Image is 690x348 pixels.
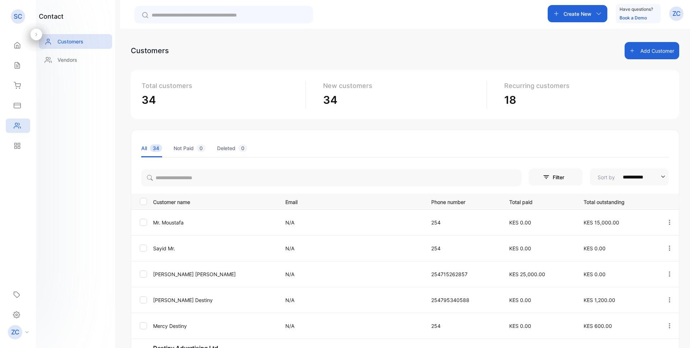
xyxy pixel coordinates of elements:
p: Total outstanding [584,197,651,206]
span: KES 25,000.00 [509,271,545,277]
span: KES 0.00 [509,323,531,329]
span: KES 600.00 [584,323,612,329]
p: 254 [431,322,494,330]
p: SC [14,12,22,21]
p: [PERSON_NAME] Destiny [153,296,276,304]
p: 34 [323,92,481,108]
a: Vendors [39,52,112,67]
button: ZC [669,5,684,22]
p: Phone number [431,197,494,206]
p: Total customers [142,81,300,91]
p: N/A [285,270,416,278]
button: Sort by [590,168,669,186]
li: Not Paid [174,139,206,157]
p: New customers [323,81,481,91]
p: N/A [285,245,416,252]
div: Customers [131,45,169,56]
p: Customer name [153,197,276,206]
span: KES 1,200.00 [584,297,615,303]
span: 0 [197,144,206,152]
span: 34 [150,144,162,152]
li: All [141,139,162,157]
button: Add Customer [625,42,679,59]
p: Have questions? [620,6,653,13]
button: Create New [548,5,607,22]
p: N/A [285,219,416,226]
p: Sort by [598,173,615,181]
p: ZC [11,328,19,337]
span: KES 0.00 [509,245,531,251]
p: 34 [142,92,300,108]
p: Mr. Moustafa [153,219,276,226]
p: N/A [285,322,416,330]
p: 254795340588 [431,296,494,304]
span: KES 0.00 [509,297,531,303]
span: KES 0.00 [584,271,606,277]
span: KES 0.00 [509,219,531,226]
a: Customers [39,34,112,49]
p: N/A [285,296,416,304]
span: 0 [238,144,247,152]
p: [PERSON_NAME] [PERSON_NAME] [153,270,276,278]
a: Book a Demo [620,15,647,20]
p: Vendors [57,56,77,64]
h1: contact [39,11,64,21]
li: Deleted [217,139,247,157]
p: Customers [57,38,83,45]
p: Email [285,197,416,206]
p: Sayid Mr. [153,245,276,252]
p: Create New [563,10,592,18]
span: KES 0.00 [584,245,606,251]
span: KES 15,000.00 [584,219,619,226]
p: 18 [504,92,663,108]
iframe: LiveChat chat widget [660,318,690,348]
p: Total paid [509,197,569,206]
p: 254715262857 [431,270,494,278]
p: Mercy Destiny [153,322,276,330]
p: Recurring customers [504,81,663,91]
p: 254 [431,219,494,226]
p: 254 [431,245,494,252]
p: ZC [672,9,681,18]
